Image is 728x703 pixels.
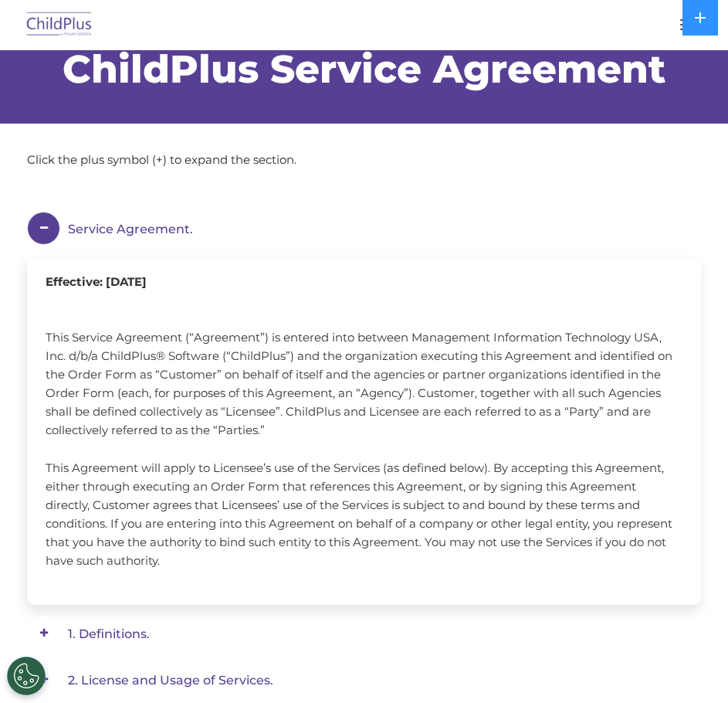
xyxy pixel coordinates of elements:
p: This Service Agreement (“Agreement”) is entered into between Management Information Technology US... [46,328,682,440]
p: Click the plus symbol (+) to expand the section. [27,151,701,169]
img: ChildPlus by Procare Solutions [23,7,96,43]
p: This Agreement will apply to Licensee’s use of the Services (as defined below). By accepting this... [46,459,682,570]
span: Service Agreement. [68,222,193,236]
span: 1. Definitions. [68,627,150,641]
span: ChildPlus Service Agreement [63,46,665,93]
button: Cookies Settings [7,657,46,695]
b: Effective: [DATE] [46,274,147,289]
span: 2. License and Usage of Services. [68,673,273,688]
